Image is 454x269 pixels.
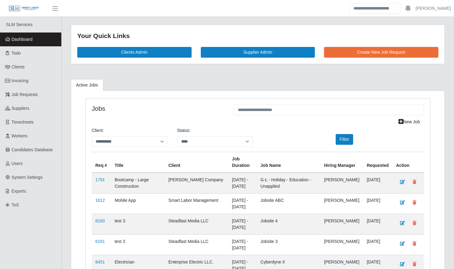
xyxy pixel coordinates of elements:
[165,193,228,214] td: Smart Labor Management
[77,47,192,58] a: Clients Admin
[12,133,28,138] span: Workers
[95,239,105,244] a: 6161
[363,193,392,214] td: [DATE]
[363,214,392,234] td: [DATE]
[177,127,191,134] label: Status:
[92,127,104,134] label: Client:
[257,152,321,173] th: Job Name
[257,214,321,234] td: Jobsite 4
[111,193,165,214] td: Mobile App
[12,189,26,194] span: Exports
[320,152,363,173] th: Hiring Manager
[12,175,43,180] span: System Settings
[363,152,392,173] th: Requested
[363,234,392,255] td: [DATE]
[9,5,39,12] img: SLM Logo
[111,214,165,234] td: test 3
[349,3,400,14] input: Search
[12,92,38,97] span: Job Requests
[228,173,257,194] td: [DATE] - [DATE]
[12,161,23,166] span: Users
[336,134,353,145] button: Filter
[228,193,257,214] td: [DATE] - [DATE]
[95,177,105,182] a: 1791
[257,173,321,194] td: G-L - Holiday - Education - Unapplied
[12,37,33,42] span: Dashboard
[165,214,228,234] td: Steadfast Media LLC
[320,193,363,214] td: [PERSON_NAME]
[92,152,111,173] th: Req #
[12,78,29,83] span: Invoicing
[228,152,257,173] th: Job Duration
[12,51,21,56] span: Todo
[111,234,165,255] td: test 3
[111,173,165,194] td: Bootcamp - Large Construction
[165,173,228,194] td: [PERSON_NAME] Company
[228,214,257,234] td: [DATE] - [DATE]
[12,64,25,69] span: Clients
[12,202,19,207] span: ToS
[95,218,105,223] a: 6160
[95,259,105,264] a: 8451
[77,31,438,41] div: Your Quick Links
[324,47,438,58] a: Create New Job Request
[363,173,392,194] td: [DATE]
[6,22,32,27] span: SLM Services
[71,79,103,91] a: Active Jobs
[12,120,34,125] span: Timesheets
[320,214,363,234] td: [PERSON_NAME]
[165,152,228,173] th: Client
[12,106,29,111] span: Suppliers
[201,47,315,58] a: Supplier Admin
[92,105,225,112] h4: Jobs
[12,147,53,152] span: Candidates Database
[416,5,451,12] a: [PERSON_NAME]
[392,152,424,173] th: Action
[257,234,321,255] td: Jobsite 3
[228,234,257,255] td: [DATE] - [DATE]
[95,198,105,203] a: 1812
[320,173,363,194] td: [PERSON_NAME]
[320,234,363,255] td: [PERSON_NAME]
[111,152,165,173] th: Title
[165,234,228,255] td: Steadfast Media LLC
[257,193,321,214] td: Jobsite ABC
[395,117,424,127] a: New Job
